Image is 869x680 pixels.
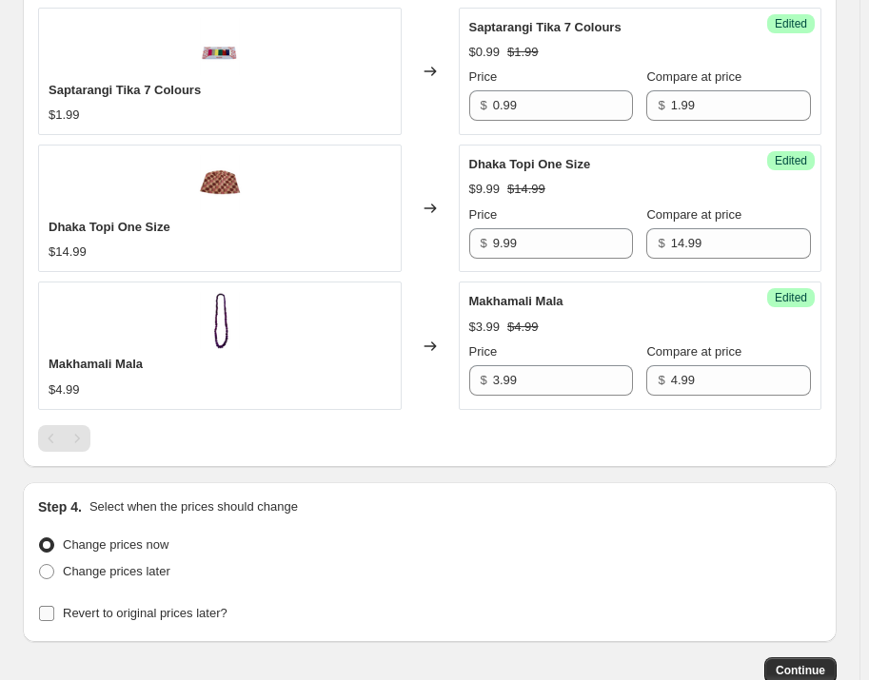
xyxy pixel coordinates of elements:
span: Dhaka Topi One Size [49,220,170,234]
div: $1.99 [49,106,80,125]
div: $4.99 [49,380,80,399]
span: $ [481,373,487,387]
span: Change prices now [63,537,168,552]
span: Price [469,344,498,359]
span: Compare at price [646,344,741,359]
nav: Pagination [38,425,90,452]
img: A6D5FF55-E02A-427B-84A9-BF4CA01C79EC_80x.png [191,155,248,212]
span: Compare at price [646,207,741,222]
span: $ [658,236,664,250]
img: CB697B84-5E3E-4F33-B684-50B39FB12F90_80x.png [191,18,248,75]
strike: $4.99 [507,318,539,337]
span: Edited [775,153,807,168]
span: Makhamali Mala [49,357,143,371]
span: Continue [776,663,825,678]
span: Price [469,207,498,222]
span: Change prices later [63,564,170,578]
p: Select when the prices should change [89,497,298,516]
span: Edited [775,290,807,305]
div: $0.99 [469,43,501,62]
span: Saptarangi Tika 7 Colours [469,20,622,34]
strike: $14.99 [507,180,545,199]
div: $9.99 [469,180,501,199]
strike: $1.99 [507,43,539,62]
img: 69112852-76E4-401F-A38B-95B36D1F62AD_80x.png [191,292,248,349]
div: $14.99 [49,243,87,262]
span: Revert to original prices later? [63,606,227,620]
span: $ [481,236,487,250]
span: Saptarangi Tika 7 Colours [49,83,201,97]
span: Compare at price [646,69,741,84]
span: Edited [775,16,807,31]
span: Price [469,69,498,84]
div: $3.99 [469,318,501,337]
span: $ [658,373,664,387]
span: $ [658,98,664,112]
span: $ [481,98,487,112]
span: Dhaka Topi One Size [469,157,591,171]
span: Makhamali Mala [469,294,563,308]
h2: Step 4. [38,497,82,516]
